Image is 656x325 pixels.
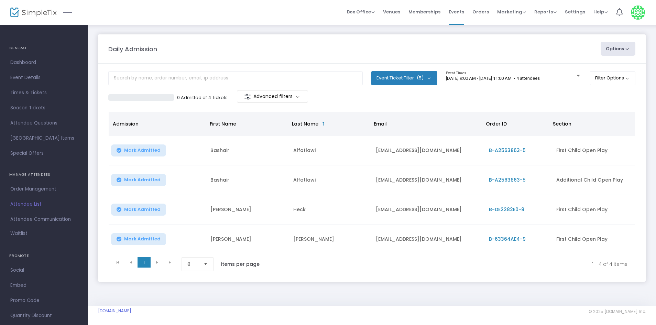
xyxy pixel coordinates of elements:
[9,41,78,55] h4: GENERAL
[534,9,557,15] span: Reports
[417,75,424,81] span: (5)
[9,249,78,263] h4: PROMOTE
[10,185,77,194] span: Order Management
[489,147,526,154] span: B-A2563863-5
[98,308,131,314] a: [DOMAIN_NAME]
[111,233,166,245] button: Mark Admitted
[206,225,289,254] td: [PERSON_NAME]
[601,42,636,56] button: Options
[489,176,526,183] span: B-A2563863-5
[221,261,260,268] label: items per page
[372,136,484,165] td: [EMAIL_ADDRESS][DOMAIN_NAME]
[593,9,608,15] span: Help
[244,93,251,100] img: filter
[187,261,198,268] span: 8
[124,207,161,212] span: Mark Admitted
[210,120,236,127] span: First Name
[10,215,77,224] span: Attendee Communication
[108,44,157,54] m-panel-title: Daily Admission
[10,281,77,290] span: Embed
[108,71,363,85] input: Search by name, order number, email, ip address
[109,112,635,254] div: Data table
[206,165,289,195] td: Bashair
[10,149,77,158] span: Special Offers
[347,9,375,15] span: Box Office
[374,120,387,127] span: Email
[10,296,77,305] span: Promo Code
[124,236,161,242] span: Mark Admitted
[552,136,635,165] td: First Child Open Play
[486,120,507,127] span: Order ID
[10,266,77,275] span: Social
[553,120,571,127] span: Section
[408,3,440,21] span: Memberships
[372,165,484,195] td: [EMAIL_ADDRESS][DOMAIN_NAME]
[372,195,484,225] td: [EMAIL_ADDRESS][DOMAIN_NAME]
[111,174,166,186] button: Mark Admitted
[489,236,526,242] span: B-63364AE4-9
[9,168,78,182] h4: MANAGE ATTENDEES
[321,121,326,127] span: Sortable
[124,148,161,153] span: Mark Admitted
[565,3,585,21] span: Settings
[446,76,540,81] span: [DATE] 9:00 AM - [DATE] 11:00 AM • 4 attendees
[289,195,372,225] td: Heck
[124,177,161,183] span: Mark Admitted
[10,73,77,82] span: Event Details
[292,120,318,127] span: Last Name
[237,90,308,103] m-button: Advanced filters
[589,309,646,314] span: © 2025 [DOMAIN_NAME] Inc.
[552,195,635,225] td: First Child Open Play
[177,94,228,101] p: 0 Admitted of 4 Tickets
[489,206,524,213] span: B-DE2282E0-9
[10,230,28,237] span: Waitlist
[383,3,400,21] span: Venues
[552,225,635,254] td: First Child Open Play
[289,225,372,254] td: [PERSON_NAME]
[111,144,166,156] button: Mark Admitted
[201,258,210,271] button: Select
[372,225,484,254] td: [EMAIL_ADDRESS][DOMAIN_NAME]
[472,3,489,21] span: Orders
[552,165,635,195] td: Additional Child Open Play
[274,257,627,271] kendo-pager-info: 1 - 4 of 4 items
[371,71,437,85] button: Event Ticket Filter(5)
[10,134,77,143] span: [GEOGRAPHIC_DATA] Items
[10,104,77,112] span: Season Tickets
[289,165,372,195] td: Alfatlawi
[113,120,139,127] span: Admission
[206,195,289,225] td: [PERSON_NAME]
[10,119,77,128] span: Attendee Questions
[138,257,151,268] span: Page 1
[289,136,372,165] td: Alfatlawi
[590,71,636,85] button: Filter Options
[111,204,166,216] button: Mark Admitted
[497,9,526,15] span: Marketing
[206,136,289,165] td: Bashair
[10,58,77,67] span: Dashboard
[449,3,464,21] span: Events
[10,88,77,97] span: Times & Tickets
[10,200,77,209] span: Attendee List
[10,311,77,320] span: Quantity Discount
